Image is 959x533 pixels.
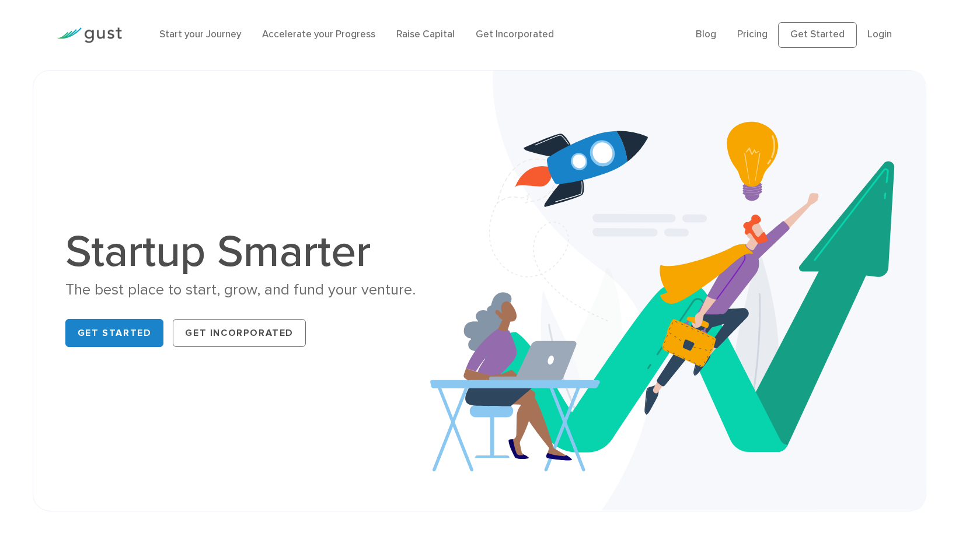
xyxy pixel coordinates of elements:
a: Accelerate your Progress [262,29,375,40]
img: Gust Logo [57,27,122,43]
div: The best place to start, grow, and fund your venture. [65,280,468,300]
a: Raise Capital [396,29,455,40]
a: Blog [696,29,716,40]
h1: Startup Smarter [65,230,468,274]
a: Get Incorporated [476,29,554,40]
a: Get Started [778,22,857,48]
a: Get Started [65,319,164,347]
img: Startup Smarter Hero [430,71,926,511]
a: Pricing [737,29,768,40]
a: Login [867,29,892,40]
a: Get Incorporated [173,319,306,347]
a: Start your Journey [159,29,241,40]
